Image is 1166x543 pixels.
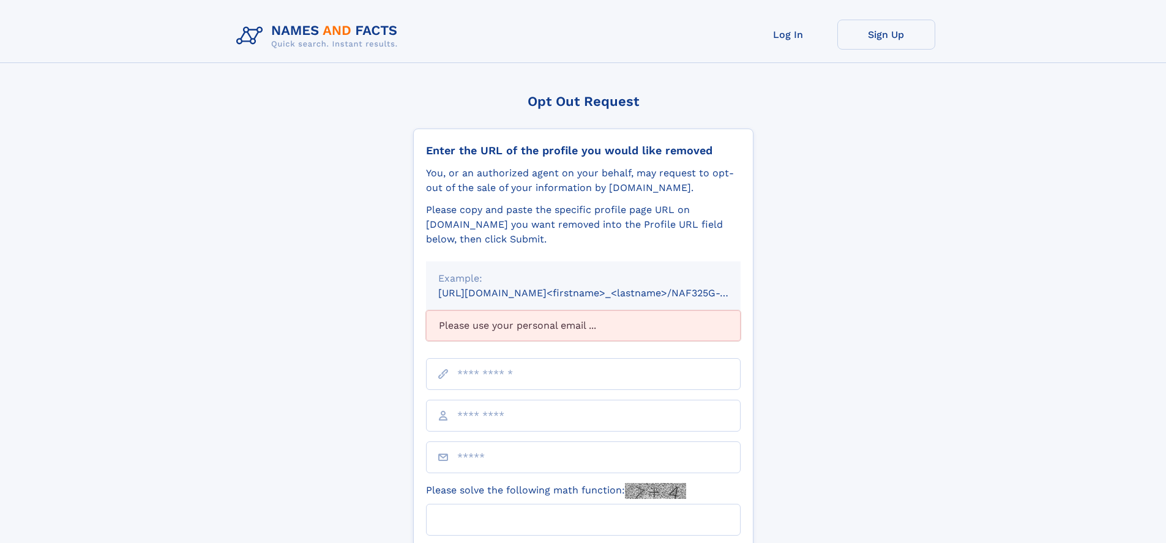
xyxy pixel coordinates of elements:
small: [URL][DOMAIN_NAME]<firstname>_<lastname>/NAF325G-xxxxxxxx [438,287,764,299]
div: Please use your personal email ... [426,310,741,341]
a: Sign Up [837,20,935,50]
a: Log In [739,20,837,50]
div: Example: [438,271,728,286]
img: Logo Names and Facts [231,20,408,53]
label: Please solve the following math function: [426,483,686,499]
div: Enter the URL of the profile you would like removed [426,144,741,157]
div: Opt Out Request [413,94,753,109]
div: Please copy and paste the specific profile page URL on [DOMAIN_NAME] you want removed into the Pr... [426,203,741,247]
div: You, or an authorized agent on your behalf, may request to opt-out of the sale of your informatio... [426,166,741,195]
